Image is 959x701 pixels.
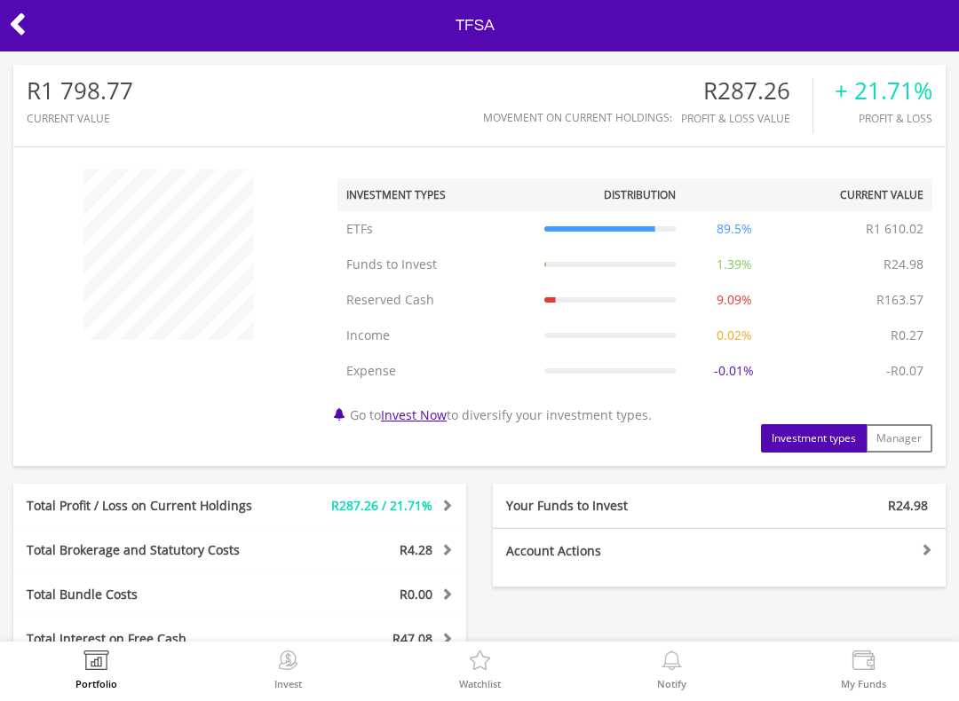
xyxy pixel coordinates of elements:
img: Invest Now [274,650,302,675]
span: R287.26 / 21.71% [331,497,432,514]
td: R0.27 [882,318,932,353]
th: Investment Types [337,178,535,211]
td: 89.5% [685,211,784,247]
td: 0.02% [685,318,784,353]
div: Total Brokerage and Statutory Costs [13,541,278,559]
div: Total Interest on Free Cash [13,630,278,648]
a: Notify [657,650,686,689]
div: Movement on Current Holdings: [483,112,672,123]
a: My Funds [841,650,886,689]
img: View Portfolio [83,650,110,675]
td: ETFs [337,211,535,247]
div: Total Bundle Costs [13,586,278,603]
img: View Notifications [658,650,686,675]
span: R47.08 [392,630,432,647]
label: Notify [657,679,686,689]
div: Profit & Loss [835,113,932,124]
td: 9.09% [685,282,784,318]
div: Your Funds to Invest [493,497,719,515]
td: 1.39% [685,247,784,282]
td: R24.98 [875,247,932,282]
td: Income [337,318,535,353]
div: Total Profit / Loss on Current Holdings [13,497,278,515]
a: Invest [274,650,302,689]
a: Watchlist [459,650,501,689]
label: Portfolio [75,679,117,689]
button: Investment types [761,424,867,453]
td: -R0.07 [877,353,932,389]
div: Profit & Loss Value [681,113,812,124]
a: Portfolio [75,650,117,689]
div: Account Actions [493,542,719,560]
img: Watchlist [466,650,494,675]
td: R163.57 [868,282,932,318]
label: Invest [274,679,302,689]
label: My Funds [841,679,886,689]
div: R287.26 [681,78,812,104]
button: Manager [866,424,932,453]
td: Funds to Invest [337,247,535,282]
img: View Funds [850,650,877,675]
td: R1 610.02 [857,211,932,247]
span: R24.98 [888,497,928,514]
div: CURRENT VALUE [27,113,133,124]
div: Distribution [604,187,676,202]
td: -0.01% [685,353,784,389]
a: Invest Now [381,406,447,423]
div: Go to to diversify your investment types. [324,161,946,453]
div: + 21.71% [835,78,932,104]
td: Reserved Cash [337,282,535,318]
label: Watchlist [459,679,501,689]
th: Current Value [783,178,932,211]
div: R1 798.77 [27,78,133,104]
span: R4.28 [400,541,432,558]
span: R0.00 [400,586,432,603]
td: Expense [337,353,535,389]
